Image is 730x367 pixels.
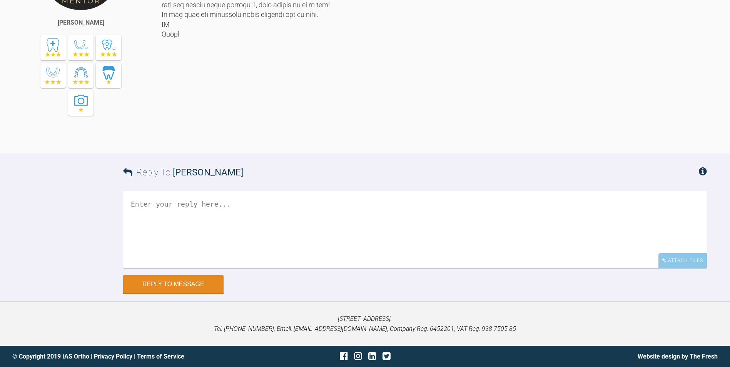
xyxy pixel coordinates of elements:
[12,352,247,362] div: © Copyright 2019 IAS Ortho | |
[638,353,718,360] a: Website design by The Fresh
[123,165,243,180] h3: Reply To
[58,18,104,28] div: [PERSON_NAME]
[658,253,707,268] div: Attach Files
[94,353,132,360] a: Privacy Policy
[173,167,243,178] span: [PERSON_NAME]
[12,314,718,334] p: [STREET_ADDRESS]. Tel: [PHONE_NUMBER], Email: [EMAIL_ADDRESS][DOMAIN_NAME], Company Reg: 6452201,...
[123,275,224,294] button: Reply to Message
[137,353,184,360] a: Terms of Service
